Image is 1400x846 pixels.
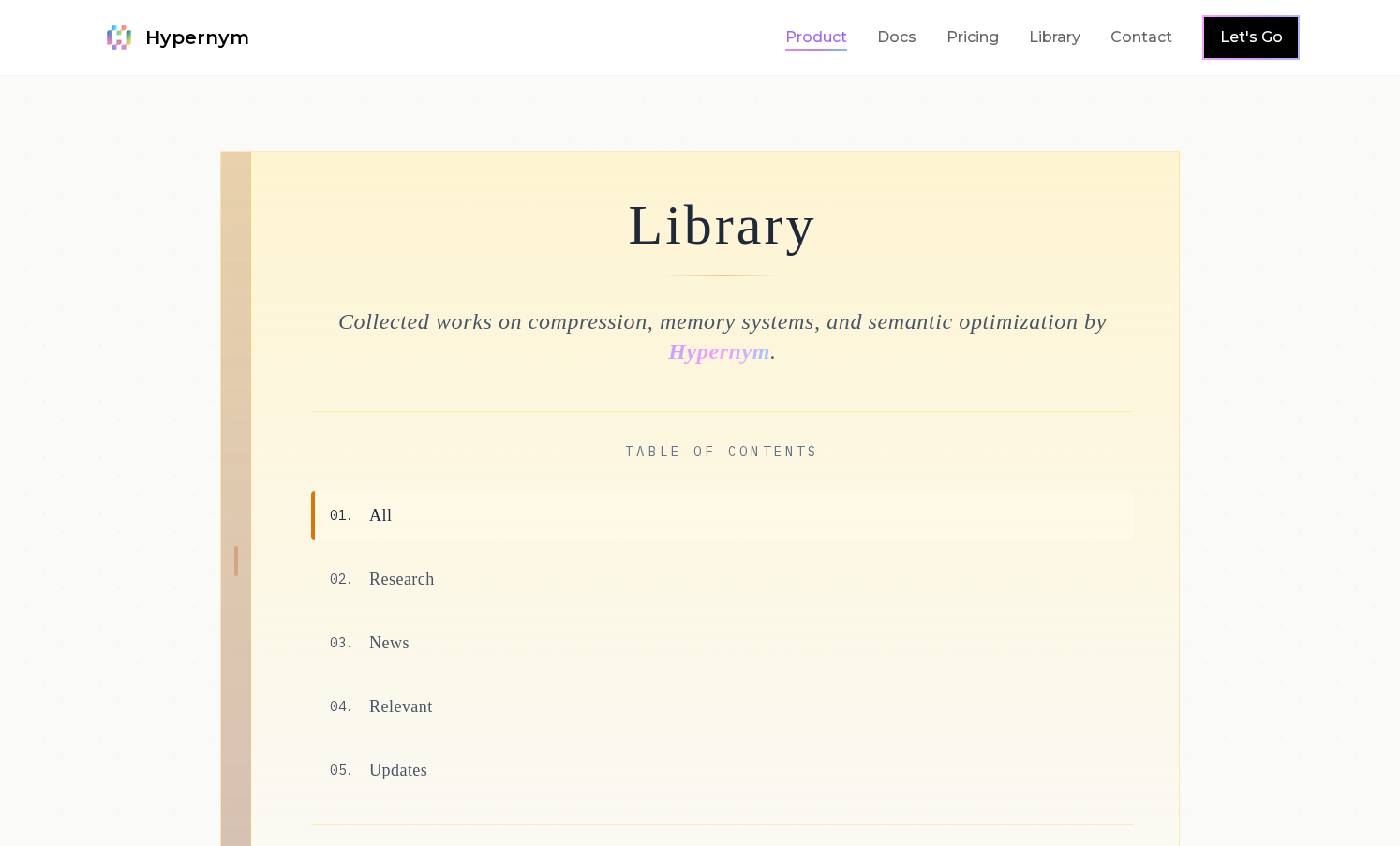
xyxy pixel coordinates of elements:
span: News [369,630,410,656]
span: 02 . [330,570,354,588]
a: Pricing [946,26,999,49]
a: Docs [877,26,916,49]
span: 05 . [330,761,354,779]
span: Updates [369,757,427,783]
h1: Library [311,197,1134,253]
button: 05.Updates [311,746,1134,794]
a: Library [1029,26,1080,49]
button: 01.All [311,491,1134,540]
a: Product [785,26,847,49]
span: All [369,502,392,528]
span: Relevant [369,693,433,720]
span: 04 . [330,697,354,716]
a: Contact [1110,26,1172,49]
button: 02.Research [311,555,1134,603]
button: 03.News [311,618,1134,667]
a: Let's Go [1220,26,1283,49]
span: Research [369,566,435,592]
a: Hypernym [100,19,249,56]
img: Hypernym Logo [100,19,138,56]
button: 04.Relevant [311,682,1134,731]
h2: Table of Contents [311,442,1134,461]
div: Hypernym [668,330,770,373]
p: Collected works on compression, memory systems, and semantic optimization by . [311,306,1134,366]
span: 01 . [330,506,354,525]
span: 03 . [330,633,354,652]
span: Hypernym [145,24,249,51]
